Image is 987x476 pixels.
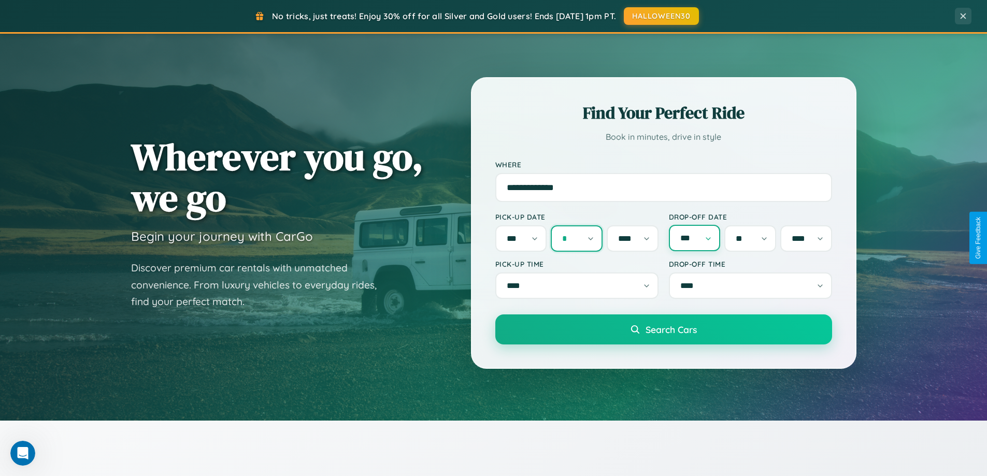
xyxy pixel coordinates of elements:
span: No tricks, just treats! Enjoy 30% off for all Silver and Gold users! Ends [DATE] 1pm PT. [272,11,616,21]
h1: Wherever you go, we go [131,136,423,218]
div: Give Feedback [975,217,982,259]
label: Pick-up Time [495,259,659,268]
iframe: Intercom live chat [10,441,35,466]
label: Drop-off Time [669,259,832,268]
p: Book in minutes, drive in style [495,129,832,145]
h3: Begin your journey with CarGo [131,228,313,244]
span: Search Cars [646,324,697,335]
label: Pick-up Date [495,212,659,221]
button: Search Cars [495,314,832,344]
h2: Find Your Perfect Ride [495,102,832,124]
label: Drop-off Date [669,212,832,221]
p: Discover premium car rentals with unmatched convenience. From luxury vehicles to everyday rides, ... [131,259,390,310]
label: Where [495,160,832,169]
button: HALLOWEEN30 [624,7,699,25]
